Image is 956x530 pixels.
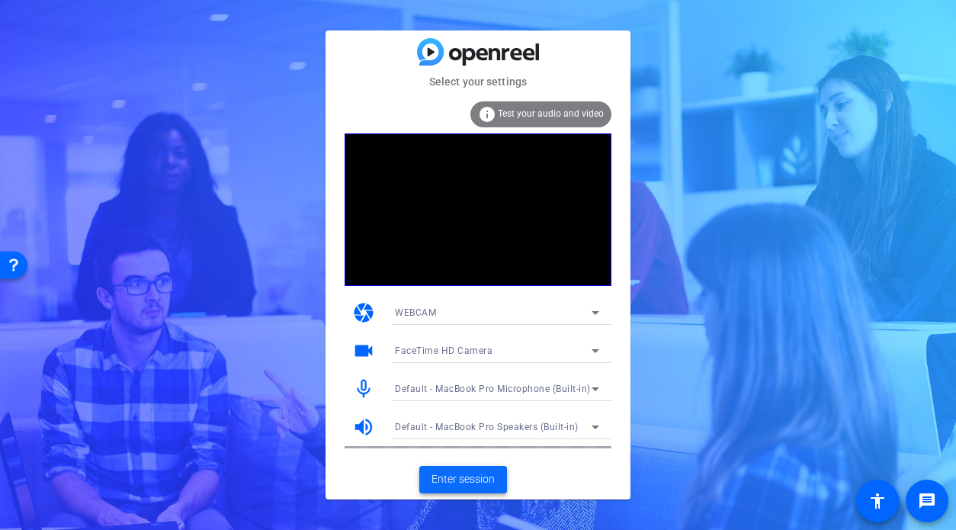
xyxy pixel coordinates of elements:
mat-icon: videocam [352,339,375,362]
button: Enter session [419,466,507,493]
mat-icon: message [918,492,936,510]
mat-icon: accessibility [868,492,887,510]
mat-icon: mic_none [352,377,375,400]
mat-card-subtitle: Select your settings [326,73,630,90]
span: Default - MacBook Pro Speakers (Built-in) [395,422,579,432]
span: Enter session [431,471,495,487]
img: blue-gradient.svg [417,38,539,65]
span: FaceTime HD Camera [395,345,492,356]
mat-icon: camera [352,301,375,324]
span: WEBCAM [395,307,436,318]
mat-icon: volume_up [352,416,375,438]
span: Default - MacBook Pro Microphone (Built-in) [395,384,591,394]
mat-icon: info [478,105,496,124]
span: Test your audio and video [498,108,604,119]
